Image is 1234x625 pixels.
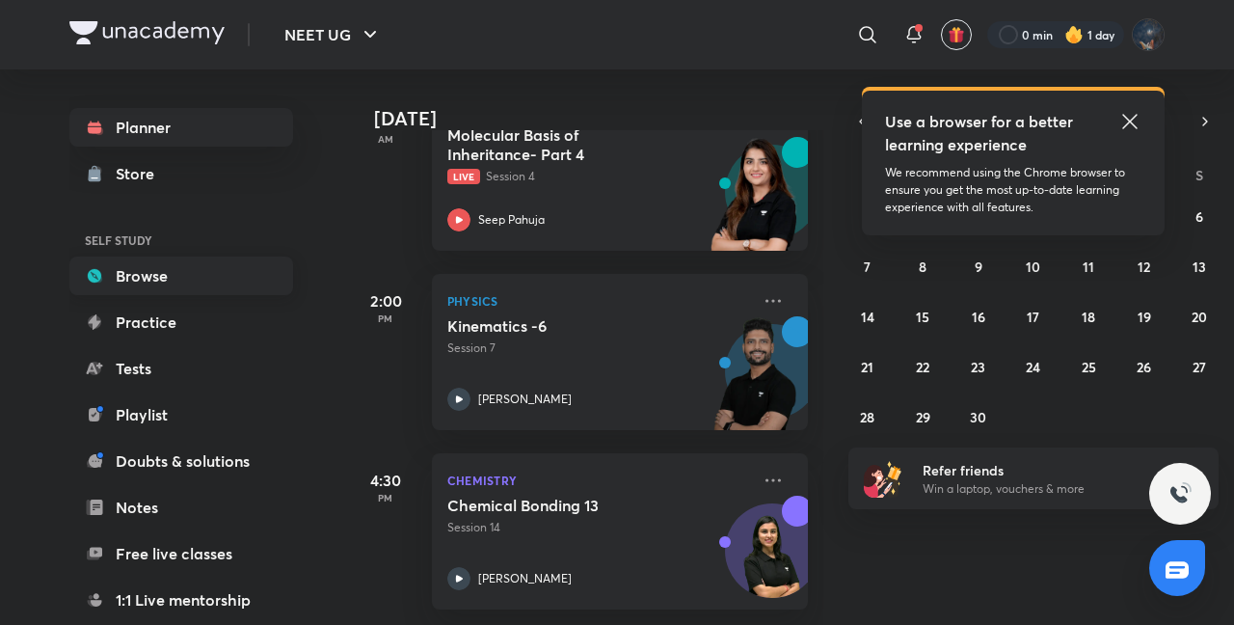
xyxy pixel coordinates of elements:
[1018,351,1049,382] button: September 24, 2025
[447,340,750,357] p: Session 7
[447,125,687,164] h5: Molecular Basis of Inheritance- Part 4
[919,258,926,276] abbr: September 8, 2025
[1168,482,1192,505] img: ttu
[1018,301,1049,332] button: September 17, 2025
[347,312,424,324] p: PM
[1018,251,1049,282] button: September 10, 2025
[963,301,994,332] button: September 16, 2025
[1073,301,1104,332] button: September 18, 2025
[1138,258,1150,276] abbr: September 12, 2025
[916,308,929,326] abbr: September 15, 2025
[864,258,871,276] abbr: September 7, 2025
[923,460,1160,480] h6: Refer friends
[1193,258,1206,276] abbr: September 13, 2025
[69,154,293,193] a: Store
[948,26,965,43] img: avatar
[971,358,985,376] abbr: September 23, 2025
[69,224,293,257] h6: SELF STUDY
[1027,308,1039,326] abbr: September 17, 2025
[702,316,808,449] img: unacademy
[1073,251,1104,282] button: September 11, 2025
[852,301,883,332] button: September 14, 2025
[907,401,938,432] button: September 29, 2025
[1184,351,1215,382] button: September 27, 2025
[1082,358,1096,376] abbr: September 25, 2025
[69,257,293,295] a: Browse
[478,391,572,408] p: [PERSON_NAME]
[1083,258,1094,276] abbr: September 11, 2025
[975,258,982,276] abbr: September 9, 2025
[970,408,986,426] abbr: September 30, 2025
[273,15,393,54] button: NEET UG
[69,395,293,434] a: Playlist
[1073,351,1104,382] button: September 25, 2025
[347,469,424,492] h5: 4:30
[861,358,873,376] abbr: September 21, 2025
[347,133,424,145] p: AM
[447,169,480,184] span: Live
[941,19,972,50] button: avatar
[347,289,424,312] h5: 2:00
[852,401,883,432] button: September 28, 2025
[1192,308,1207,326] abbr: September 20, 2025
[1184,251,1215,282] button: September 13, 2025
[702,137,808,270] img: unacademy
[1137,358,1151,376] abbr: September 26, 2025
[1082,308,1095,326] abbr: September 18, 2025
[1193,358,1206,376] abbr: September 27, 2025
[972,308,985,326] abbr: September 16, 2025
[1026,358,1040,376] abbr: September 24, 2025
[116,162,166,185] div: Store
[1184,201,1215,231] button: September 6, 2025
[1138,308,1151,326] abbr: September 19, 2025
[69,108,293,147] a: Planner
[374,107,827,130] h4: [DATE]
[963,351,994,382] button: September 23, 2025
[447,496,687,515] h5: Chemical Bonding 13
[907,251,938,282] button: September 8, 2025
[478,211,545,229] p: Seep Pahuja
[69,581,293,619] a: 1:1 Live mentorship
[852,251,883,282] button: September 7, 2025
[1195,166,1203,184] abbr: Saturday
[1129,351,1160,382] button: September 26, 2025
[860,408,874,426] abbr: September 28, 2025
[907,301,938,332] button: September 15, 2025
[885,164,1141,216] p: We recommend using the Chrome browser to ensure you get the most up-to-date learning experience w...
[69,21,225,49] a: Company Logo
[69,534,293,573] a: Free live classes
[726,514,818,607] img: Avatar
[447,316,687,336] h5: Kinematics -6
[864,459,902,498] img: referral
[916,358,929,376] abbr: September 22, 2025
[447,289,750,312] p: Physics
[852,351,883,382] button: September 21, 2025
[1026,258,1040,276] abbr: September 10, 2025
[1195,207,1203,226] abbr: September 6, 2025
[347,492,424,503] p: PM
[69,488,293,527] a: Notes
[447,519,750,536] p: Session 14
[885,110,1077,156] h5: Use a browser for a better learning experience
[478,570,572,587] p: [PERSON_NAME]
[1132,18,1165,51] img: Muskan Kumar
[1184,301,1215,332] button: September 20, 2025
[907,351,938,382] button: September 22, 2025
[1129,301,1160,332] button: September 19, 2025
[1129,251,1160,282] button: September 12, 2025
[916,408,930,426] abbr: September 29, 2025
[923,480,1160,498] p: Win a laptop, vouchers & more
[447,469,750,492] p: Chemistry
[963,251,994,282] button: September 9, 2025
[861,308,874,326] abbr: September 14, 2025
[69,349,293,388] a: Tests
[69,303,293,341] a: Practice
[69,21,225,44] img: Company Logo
[447,168,750,185] p: Session 4
[1064,25,1084,44] img: streak
[69,442,293,480] a: Doubts & solutions
[963,401,994,432] button: September 30, 2025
